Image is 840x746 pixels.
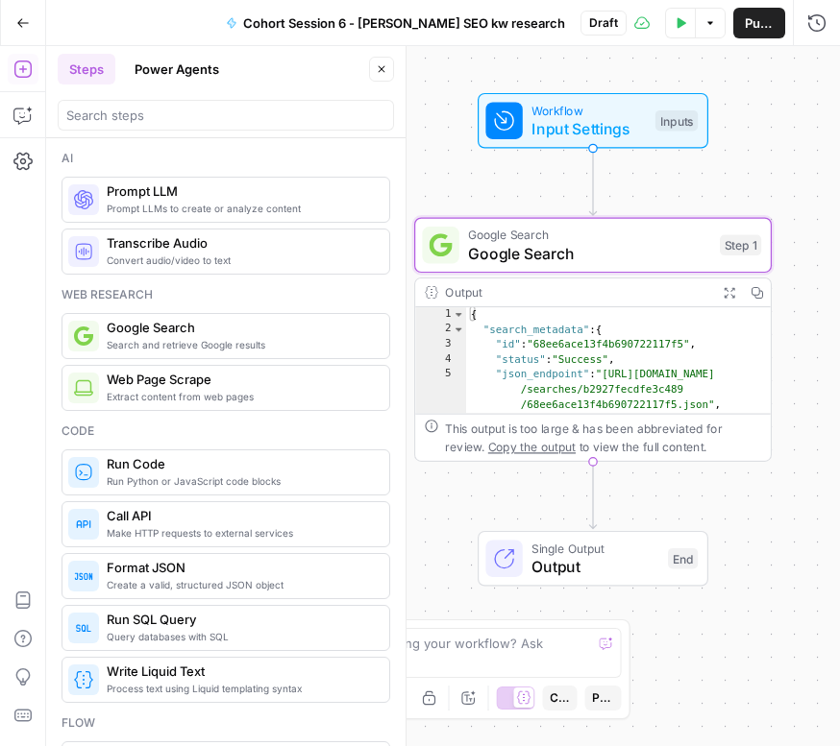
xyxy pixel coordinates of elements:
g: Edge from step_1 to end [589,462,596,529]
button: Power Agents [123,54,231,84]
g: Edge from start to step_1 [589,149,596,216]
span: Google Search [468,226,710,244]
div: WorkflowInput SettingsInputs [414,93,772,149]
button: Paste [584,686,621,710]
button: Cohort Session 6 - [PERSON_NAME] SEO kw research [214,8,577,38]
span: Single Output [531,539,658,557]
div: Inputs [655,110,698,132]
span: Prompt LLM [107,181,374,201]
span: Transcribe Audio [107,233,374,253]
div: 1 [415,307,466,323]
span: Draft [589,14,618,32]
span: Create a valid, structured JSON object [107,577,374,592]
span: Publish [745,13,775,33]
div: End [668,548,698,569]
span: Run Code [107,454,374,473]
div: Flow [62,714,390,732]
button: Publish [733,8,786,38]
span: Workflow [531,101,646,119]
input: Search steps [66,106,385,125]
span: Run SQL Query [107,610,374,629]
div: Single OutputOutputEnd [414,531,772,587]
div: 6 [415,412,466,487]
span: Google Search [107,318,374,337]
span: Extract content from web pages [107,389,374,404]
span: Output [531,555,658,578]
div: Step 1 [720,235,761,256]
span: Format JSON [107,558,374,577]
span: Convert audio/video to text [107,253,374,268]
span: Web Page Scrape [107,370,374,389]
span: Copy the output [488,440,576,453]
span: Prompt LLMs to create or analyze content [107,201,374,216]
span: Google Search [468,242,710,265]
span: Cohort Session 6 - [PERSON_NAME] SEO kw research [243,13,565,33]
span: Toggle code folding, rows 2 through 12 [453,323,465,338]
button: Steps [58,54,115,84]
span: Process text using Liquid templating syntax [107,681,374,696]
div: 4 [415,352,466,368]
span: Call API [107,506,374,525]
span: Search and retrieve Google results [107,337,374,352]
div: 5 [415,368,466,413]
div: 2 [415,323,466,338]
div: Code [62,422,390,440]
span: Toggle code folding, rows 1 through 73 [453,307,465,323]
span: Write Liquid Text [107,662,374,681]
span: Query databases with SQL [107,629,374,644]
span: Input Settings [531,117,646,140]
div: This output is too large & has been abbreviated for review. to view the full content. [445,420,761,456]
div: Output [445,283,708,301]
div: 3 [415,337,466,352]
div: Google SearchGoogle SearchStep 1Output{ "search_metadata":{ "id":"68ee6ace13f4b690722117f5", "sta... [414,218,772,462]
span: Run Python or JavaScript code blocks [107,473,374,489]
span: Make HTTP requests to external services [107,525,374,541]
div: Ai [62,150,390,167]
button: Copy [542,686,577,710]
span: Copy [550,689,569,707]
div: Web research [62,286,390,303]
span: Paste [592,689,613,707]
